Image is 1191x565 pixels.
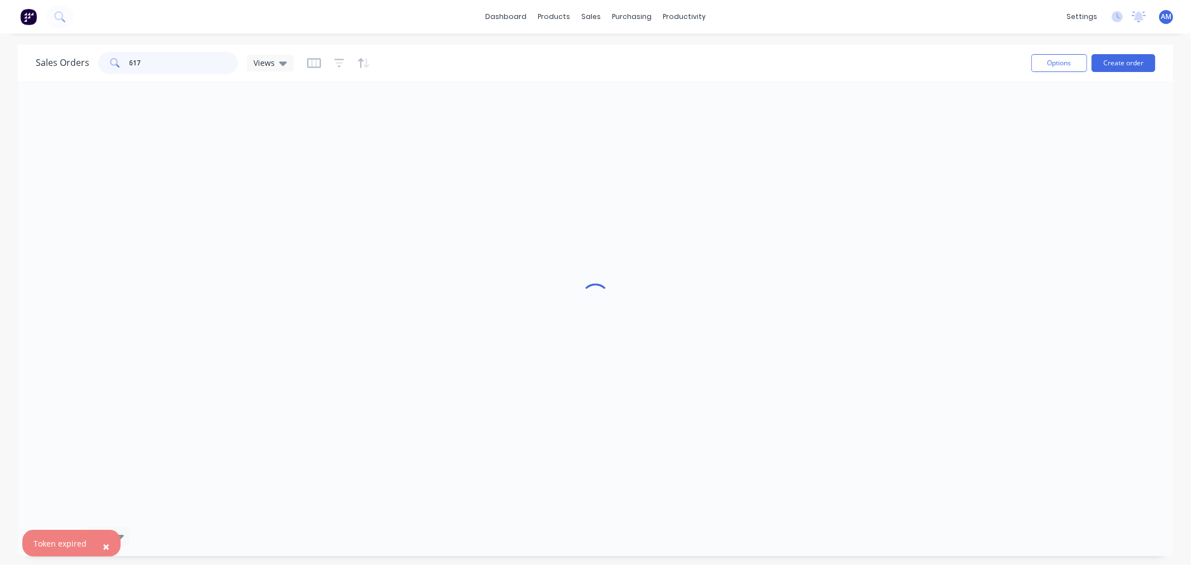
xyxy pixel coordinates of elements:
[1092,54,1155,72] button: Create order
[34,538,87,549] div: Token expired
[1061,8,1103,25] div: settings
[532,8,576,25] div: products
[576,8,606,25] div: sales
[480,8,532,25] a: dashboard
[253,57,275,69] span: Views
[20,8,37,25] img: Factory
[36,58,89,68] h1: Sales Orders
[1161,12,1171,22] span: AM
[1031,54,1087,72] button: Options
[657,8,711,25] div: productivity
[103,539,109,554] span: ×
[606,8,657,25] div: purchasing
[92,533,121,560] button: Close
[130,52,238,74] input: Search...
